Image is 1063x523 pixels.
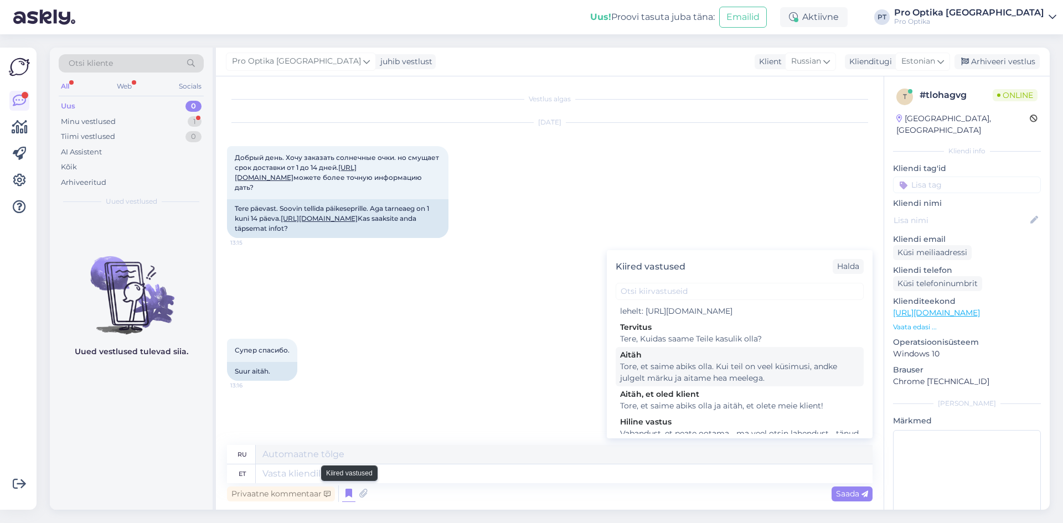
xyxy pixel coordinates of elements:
[239,464,246,483] div: et
[590,11,715,24] div: Proovi tasuta juba täna:
[230,239,272,247] span: 13:15
[954,54,1040,69] div: Arhiveeri vestlus
[50,236,213,336] img: No chats
[106,196,157,206] span: Uued vestlused
[616,260,685,273] div: Kiired vastused
[227,94,873,104] div: Vestlus algas
[177,79,204,94] div: Socials
[894,214,1028,226] input: Lisa nimi
[893,296,1041,307] p: Klienditeekond
[616,283,864,300] input: Otsi kiirvastuseid
[780,7,848,27] div: Aktiivne
[620,361,859,384] div: Tore, et saime abiks olla. Kui teil on veel küsimusi, andke julgelt märku ja aitame hea meelega.
[238,445,247,464] div: ru
[227,362,297,381] div: Suur aitäh.
[115,79,134,94] div: Web
[59,79,71,94] div: All
[61,101,75,112] div: Uus
[620,322,859,333] div: Tervitus
[620,333,859,345] div: Tere, Kuidas saame Teile kasulik olla?
[61,116,116,127] div: Minu vestlused
[893,364,1041,376] p: Brauser
[9,56,30,77] img: Askly Logo
[61,131,115,142] div: Tiimi vestlused
[893,198,1041,209] p: Kliendi nimi
[893,348,1041,360] p: Windows 10
[620,400,859,412] div: Tore, et saime abiks olla ja aitäh, et olete meie klient!
[61,147,102,158] div: AI Assistent
[75,346,188,358] p: Uued vestlused tulevad siia.
[620,294,859,317] div: Nägemiskontrolli aega on kõige lihtsam broneerida siit lehelt: [URL][DOMAIN_NAME]
[836,489,868,499] span: Saada
[993,89,1038,101] span: Online
[893,265,1041,276] p: Kliendi telefon
[893,234,1041,245] p: Kliendi email
[893,163,1041,174] p: Kliendi tag'id
[61,162,77,173] div: Kõik
[227,199,448,238] div: Tere päevast. Soovin tellida päikeseprille. Aga tarneaeg on 1 kuni 14 päeva. Kas saaksite anda tä...
[893,336,1041,348] p: Operatsioonisüsteem
[227,486,335,501] div: Privaatne kommentaar
[281,214,358,222] a: [URL][DOMAIN_NAME]
[620,389,859,400] div: Aitäh, et oled klient
[235,153,441,191] span: Добрый день. Хочу заказать солнечные очки. но смущает срок доставки от 1 до 14 дней. можете более...
[590,12,611,22] b: Uus!
[894,17,1044,26] div: Pro Optika
[893,322,1041,332] p: Vaata edasi ...
[227,117,873,127] div: [DATE]
[620,416,859,428] div: Hiline vastus
[61,177,106,188] div: Arhiveeritud
[326,468,373,478] small: Kiired vastused
[230,381,272,390] span: 13:16
[791,55,821,68] span: Russian
[232,55,361,68] span: Pro Optika [GEOGRAPHIC_DATA]
[903,92,907,101] span: t
[874,9,890,25] div: PT
[893,308,980,318] a: [URL][DOMAIN_NAME]
[893,415,1041,427] p: Märkmed
[893,398,1041,408] div: [PERSON_NAME]
[833,259,864,274] div: Halda
[920,89,993,102] div: # tlohagvg
[185,101,202,112] div: 0
[376,56,432,68] div: juhib vestlust
[719,7,767,28] button: Emailid
[755,56,782,68] div: Klient
[235,346,290,354] span: Супер спасибо.
[893,245,972,260] div: Küsi meiliaadressi
[893,146,1041,156] div: Kliendi info
[185,131,202,142] div: 0
[893,376,1041,387] p: Chrome [TECHNICAL_ID]
[620,349,859,361] div: Aitäh
[901,55,935,68] span: Estonian
[893,177,1041,193] input: Lisa tag
[894,8,1044,17] div: Pro Optika [GEOGRAPHIC_DATA]
[896,113,1030,136] div: [GEOGRAPHIC_DATA], [GEOGRAPHIC_DATA]
[69,58,113,69] span: Otsi kliente
[893,276,982,291] div: Küsi telefoninumbrit
[620,428,859,451] div: Vabandust, et peate ootama… ma veel otsin lahendust… tänud kannatlikkuse eest!
[845,56,892,68] div: Klienditugi
[188,116,202,127] div: 1
[894,8,1056,26] a: Pro Optika [GEOGRAPHIC_DATA]Pro Optika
